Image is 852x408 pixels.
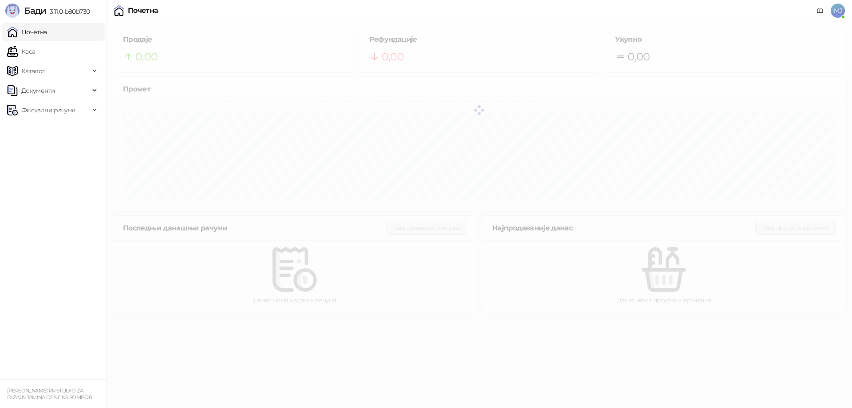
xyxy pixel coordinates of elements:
[7,388,92,400] small: [PERSON_NAME] PR STUDIO ZA DIZAJN JAMINA DESIGNS SOMBOR
[21,101,75,119] span: Фискални рачуни
[24,5,46,16] span: Бади
[5,4,20,18] img: Logo
[813,4,827,18] a: Документација
[831,4,845,18] span: MJ
[21,62,45,80] span: Каталог
[46,8,90,16] span: 3.11.0-b80b730
[128,7,158,14] div: Почетна
[7,23,47,41] a: Почетна
[21,82,55,99] span: Документи
[7,43,35,60] a: Каса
